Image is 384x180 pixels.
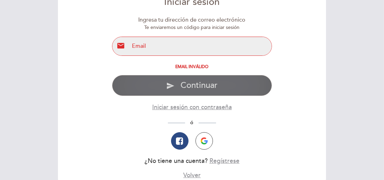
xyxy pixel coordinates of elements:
button: Iniciar sesión con contraseña [152,103,232,112]
button: Volver [183,171,201,180]
i: send [166,82,175,90]
div: Te enviaremos un código para iniciar sesión [112,24,272,31]
div: Ingresa tu dirección de correo electrónico [112,16,272,24]
button: send Continuar [112,75,272,96]
span: ó [185,120,199,126]
i: email [117,42,125,50]
button: Regístrese [209,157,239,165]
div: Email inválido [112,65,272,69]
span: ¿No tiene una cuenta? [145,157,208,165]
input: Email [129,37,272,55]
span: Continuar [180,81,217,91]
img: icon-google.png [201,137,208,144]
